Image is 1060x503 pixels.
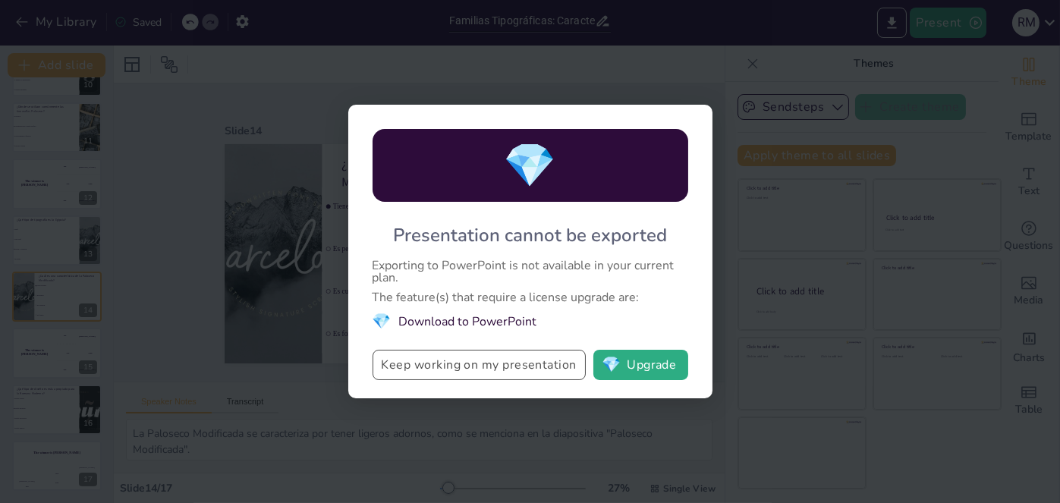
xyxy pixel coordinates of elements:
div: Presentation cannot be exported [393,223,667,247]
li: Download to PowerPoint [373,311,688,332]
div: Exporting to PowerPoint is not available in your current plan. [373,259,688,284]
button: Keep working on my presentation [373,350,586,380]
button: diamondUpgrade [593,350,688,380]
span: diamond [373,311,392,332]
div: The feature(s) that require a license upgrade are: [373,291,688,303]
span: diamond [602,357,621,373]
span: diamond [504,137,557,195]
